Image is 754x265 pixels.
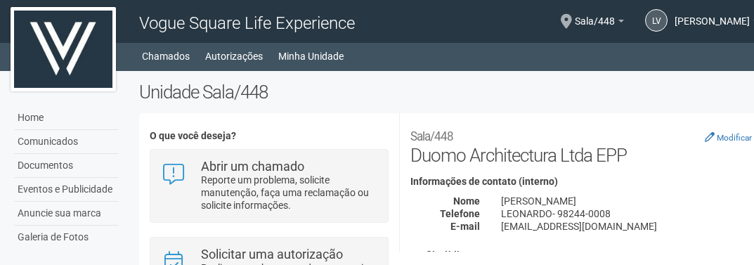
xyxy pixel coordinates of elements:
a: Sala/448 [575,18,624,29]
small: Modificar [717,133,752,143]
h2: Duomo Architectura Ltda EPP [410,124,752,166]
strong: Abrir um chamado [201,159,304,174]
h4: O que você deseja? [150,131,388,141]
a: Autorizações [205,46,263,66]
a: Comunicados [14,130,118,154]
span: Sala/448 [575,2,615,27]
strong: Solicitar uma autorização [201,247,343,261]
a: Abrir um chamado Reporte um problema, solicite manutenção, faça uma reclamação ou solicite inform... [161,160,377,212]
span: Vogue Square Life Experience [139,13,355,33]
strong: Nome [453,195,480,207]
small: Sala/448 [410,129,453,143]
a: LV [645,9,668,32]
a: Minha Unidade [278,46,344,66]
a: Chamados [142,46,190,66]
a: Galeria de Fotos [14,226,118,249]
h4: Perfil público [410,250,752,261]
strong: Telefone [440,208,480,219]
strong: E-mail [450,221,480,232]
h4: Informações de contato (interno) [410,176,752,187]
a: Documentos [14,154,118,178]
a: Modificar [705,131,752,143]
a: Anuncie sua marca [14,202,118,226]
a: Eventos e Publicidade [14,178,118,202]
img: logo.jpg [11,7,116,91]
span: Leonardo Villela Ahmed [675,2,750,27]
p: Reporte um problema, solicite manutenção, faça uma reclamação ou solicite informações. [201,174,377,212]
a: Home [14,106,118,130]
